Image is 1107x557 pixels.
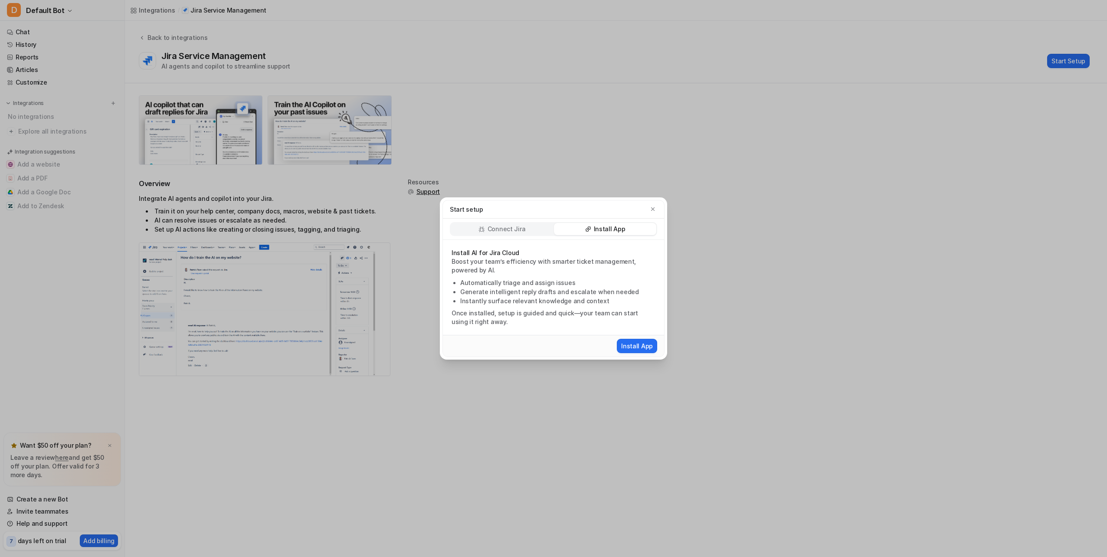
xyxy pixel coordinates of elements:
[452,309,655,326] p: Once installed, setup is guided and quick—your team can start using it right away.
[594,225,626,233] p: Install App
[452,257,655,275] p: Boost your team’s efficiency with smarter ticket management, powered by AI.
[450,205,483,214] p: Start setup
[460,296,655,305] li: Instantly surface relevant knowledge and context
[460,287,655,296] li: Generate intelligent reply drafts and escalate when needed
[488,225,526,233] p: Connect Jira
[452,249,655,257] p: Install AI for Jira Cloud
[617,339,657,353] button: Install App
[460,278,655,287] li: Automatically triage and assign issues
